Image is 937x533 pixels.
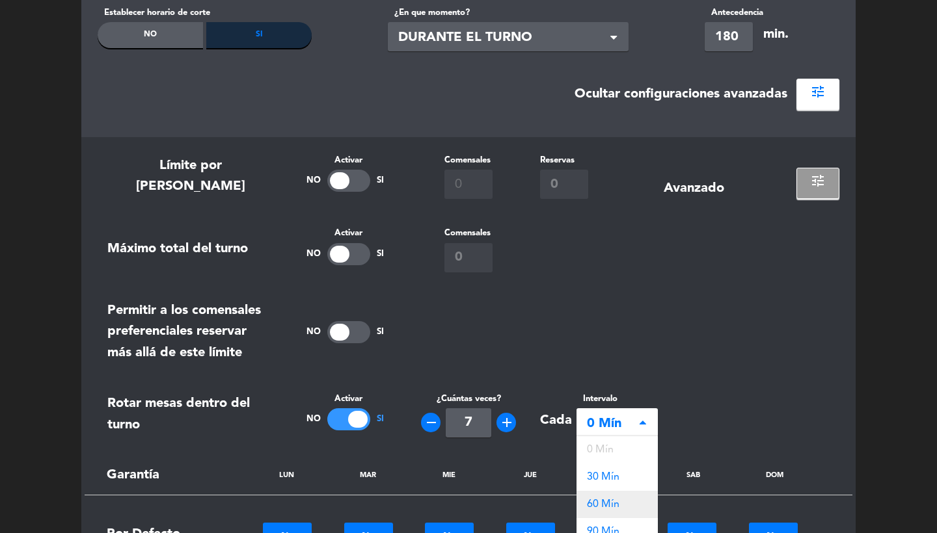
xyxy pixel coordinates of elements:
label: Reservas [540,153,588,167]
div: LUN [260,471,312,480]
div: Rotar mesas dentro del turno [107,393,273,435]
span: tune [810,84,826,99]
input: 0 [540,170,588,199]
span: tune [810,173,826,188]
span: 0 Mín [587,413,637,435]
div: Ocultar configuraciones avanzadas [575,84,787,105]
div: Cada [540,410,572,432]
label: Establecer horario de corte [98,6,312,19]
span: 60 Mín [587,499,619,510]
div: MIE [423,471,475,480]
div: Permitir a los comensales preferenciales reservar más allá de este límite [107,300,273,364]
label: Antecedencia [705,6,763,19]
span: 30 Mín [587,472,619,482]
label: Comensales [444,153,493,167]
button: remove [421,413,441,432]
div: MAR [342,471,394,480]
span: 0 Mín [587,445,614,455]
div: Si [206,22,312,48]
label: Activar [293,226,397,240]
label: Intervalo [577,392,658,406]
div: Garantía [98,465,221,486]
input: 0 [444,243,493,272]
div: DOM [748,471,800,480]
div: min. [763,24,789,45]
button: tune [796,79,839,110]
i: remove [424,415,439,430]
span: DURANTE EL TURNO [398,27,608,49]
div: Máximo total del turno [107,239,248,260]
i: add [499,415,515,430]
input: 0 [444,170,493,199]
label: Activar [293,392,397,406]
div: No [98,22,203,48]
div: JUE [504,471,556,480]
input: 0 [705,22,753,51]
label: Comensales [444,226,493,240]
label: ¿Cuántas veces? [437,392,501,406]
div: Avanzado [664,178,724,200]
div: Límite por [PERSON_NAME] [107,155,273,198]
label: ¿En que momento? [388,6,629,19]
label: Activar [293,153,397,167]
button: add [496,413,516,432]
button: tune [796,168,839,199]
div: SAB [667,471,719,480]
